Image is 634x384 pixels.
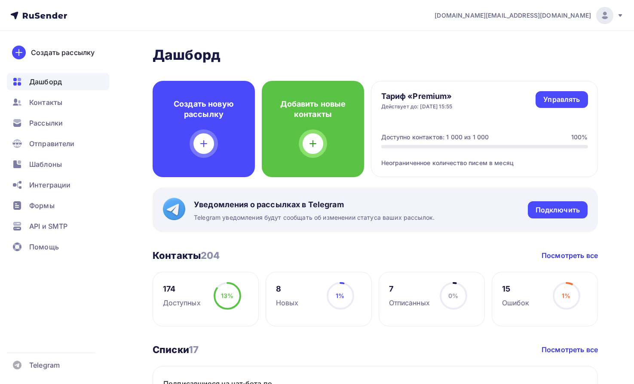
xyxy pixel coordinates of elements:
[29,118,63,128] span: Рассылки
[153,344,199,356] h3: Списки
[7,135,109,152] a: Отправители
[502,298,530,308] div: Ошибок
[29,97,62,108] span: Контакты
[29,200,55,211] span: Формы
[502,284,530,294] div: 15
[536,205,580,215] div: Подключить
[542,344,598,355] a: Посмотреть все
[381,103,453,110] div: Действует до: [DATE] 15:55
[153,46,598,64] h2: Дашборд
[381,91,453,101] h4: Тариф «Premium»
[336,292,344,299] span: 1%
[29,138,75,149] span: Отправители
[435,11,591,20] span: [DOMAIN_NAME][EMAIL_ADDRESS][DOMAIN_NAME]
[381,148,588,167] div: Неограниченное количество писем в месяц
[194,213,435,222] span: Telegram уведомления будут сообщать об изменении статуса ваших рассылок.
[29,159,62,169] span: Шаблоны
[163,284,201,294] div: 174
[29,180,70,190] span: Интеграции
[7,114,109,132] a: Рассылки
[276,99,350,120] h4: Добавить новые контакты
[562,292,570,299] span: 1%
[435,7,624,24] a: [DOMAIN_NAME][EMAIL_ADDRESS][DOMAIN_NAME]
[571,133,588,141] div: 100%
[166,99,241,120] h4: Создать новую рассылку
[389,284,430,294] div: 7
[389,298,430,308] div: Отписанных
[542,250,598,261] a: Посмотреть все
[543,95,580,104] div: Управлять
[29,360,60,370] span: Telegram
[31,47,95,58] div: Создать рассылку
[7,156,109,173] a: Шаблоны
[7,197,109,214] a: Формы
[276,284,299,294] div: 8
[7,94,109,111] a: Контакты
[163,298,201,308] div: Доступных
[7,73,109,90] a: Дашборд
[276,298,299,308] div: Новых
[194,200,435,210] span: Уведомления о рассылках в Telegram
[201,250,220,261] span: 204
[29,77,62,87] span: Дашборд
[29,242,59,252] span: Помощь
[189,344,199,355] span: 17
[381,133,489,141] div: Доступно контактов: 1 000 из 1 000
[448,292,458,299] span: 0%
[29,221,67,231] span: API и SMTP
[153,249,220,261] h3: Контакты
[221,292,233,299] span: 13%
